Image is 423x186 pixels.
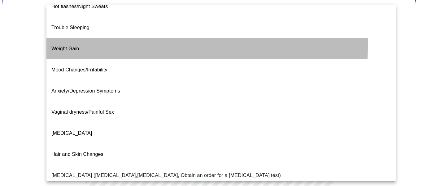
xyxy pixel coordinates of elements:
span: [MEDICAL_DATA] [51,130,92,136]
span: Trouble Sleeping [51,25,89,30]
p: [MEDICAL_DATA] ([MEDICAL_DATA],[MEDICAL_DATA], Obtain an order for a [MEDICAL_DATA] test) [51,172,281,179]
span: Hot flashes/Night Sweats [51,4,108,9]
span: Vaginal dryness/Painful Sex [51,109,114,115]
span: Weight Gain [51,46,79,51]
span: Mood Changes/Irritability [51,67,107,72]
span: Anxiety/Depression Symptoms [51,88,120,93]
span: Hair and Skin Changes [51,152,103,157]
